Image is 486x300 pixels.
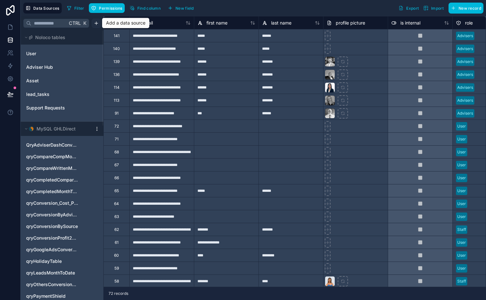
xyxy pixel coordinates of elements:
[114,98,119,103] div: 113
[26,293,79,299] a: qryPaymentShield
[114,279,119,284] div: 58
[26,105,79,111] a: Support Requests
[26,78,79,84] a: Asset
[165,3,196,13] button: New field
[113,72,120,77] div: 136
[26,91,79,98] a: lead_tasks
[114,33,120,38] div: 141
[457,46,473,52] div: Advisers
[26,78,39,84] span: Asset
[115,240,119,245] div: 61
[459,6,481,11] span: New record
[26,246,79,253] a: qryGoogleAdsConversionRates
[26,153,79,160] a: qryCompareCompMonth
[127,3,163,13] button: Find column
[26,177,79,183] a: qryCompletedCompareYTD
[114,253,119,258] div: 60
[457,214,466,220] div: User
[26,91,49,98] span: lead_tasks
[26,212,79,218] span: qryConversionByAdviser
[26,223,78,230] span: qryConversionBySource
[26,188,79,195] a: qryCompletedMonthToDate
[74,6,84,11] span: Filter
[26,270,75,276] span: qryLeadsMonthToDate
[206,20,227,26] span: first name
[89,3,124,13] button: Permissions
[457,278,466,284] div: Staff
[82,21,87,26] span: K
[457,72,473,78] div: Advisers
[106,20,145,26] div: Add a data source
[26,281,79,288] a: qryOthersConversionRate
[99,6,122,11] span: Permissions
[23,233,101,243] div: qryConversionProfit2Years
[114,162,119,168] div: 67
[457,188,466,194] div: User
[457,265,466,271] div: User
[109,291,128,296] span: 72 records
[175,6,194,11] span: New field
[35,34,65,41] span: Noloco tables
[457,59,473,65] div: Advisers
[23,186,101,197] div: qryCompletedMonthToDate
[23,76,101,86] div: Asset
[114,201,119,206] div: 64
[114,266,119,271] div: 59
[23,210,101,220] div: qryConversionByAdviser
[26,142,79,148] a: QryAdviserDashConversions
[23,89,101,99] div: lead_tasks
[114,227,119,232] div: 62
[89,3,127,13] a: Permissions
[400,20,420,26] span: is internal
[23,151,101,162] div: qryCompareCompMonth
[457,110,473,116] div: Advisers
[457,149,466,155] div: User
[23,163,101,173] div: qryCompareWrittenMonth
[23,268,101,278] div: qryLeadsMonthToDate
[406,6,419,11] span: Export
[26,50,36,57] span: User
[26,258,79,264] a: qryHolidayTable
[114,150,119,155] div: 68
[26,64,79,70] a: Adviser Hub
[23,140,101,150] div: QryAdviserDashConversions
[457,98,473,103] div: Advisers
[26,105,65,111] span: Support Requests
[421,3,446,14] button: Import
[114,85,120,90] div: 114
[23,103,101,113] div: Support Requests
[26,235,79,241] a: qryConversionProfit2Years
[457,240,466,245] div: User
[23,244,101,255] div: qryGoogleAdsConversionRates
[26,165,79,171] a: qryCompareWrittenMonth
[457,162,466,168] div: User
[37,126,76,132] span: MySQL GHLDirect
[26,258,62,264] span: qryHolidayTable
[465,20,473,26] span: role
[114,175,119,181] div: 66
[26,200,79,206] a: qryConversion_Cost_Profit
[446,3,483,14] a: New record
[26,50,79,57] a: User
[115,137,119,142] div: 71
[449,3,483,14] button: New record
[26,64,53,70] span: Adviser Hub
[431,6,444,11] span: Import
[23,33,97,42] button: Noloco tables
[23,279,101,290] div: qryOthersConversionRate
[23,48,101,59] div: User
[113,46,120,51] div: 140
[23,175,101,185] div: qryCompletedCompareYTD
[457,201,466,207] div: User
[457,227,466,233] div: Staff
[457,33,473,39] div: Advisers
[457,85,473,90] div: Advisers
